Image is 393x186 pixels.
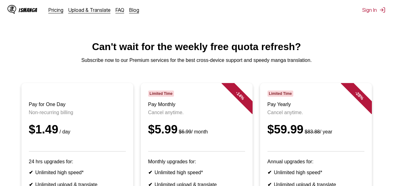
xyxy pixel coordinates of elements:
[19,7,37,13] div: IsManga
[48,7,63,13] a: Pricing
[29,170,126,175] li: Unlimited high speed*
[148,123,245,136] div: $5.99
[5,58,388,63] p: Subscribe now to our Premium services for the best cross-device support and speedy manga translat...
[148,170,245,175] li: Unlimited high speed*
[267,110,364,115] p: Cancel anytime.
[148,91,174,97] span: Limited Time
[148,159,245,165] p: Monthly upgrades for:
[7,5,16,14] img: IsManga Logo
[29,159,126,165] p: 24 hrs upgrades for:
[7,5,48,15] a: IsManga LogoIsManga
[267,170,364,175] li: Unlimited high speed*
[178,129,208,134] small: / month
[267,91,293,97] span: Limited Time
[362,7,386,13] button: Sign In
[305,129,320,134] s: $83.88
[148,102,245,107] h3: Pay Monthly
[68,7,111,13] a: Upload & Translate
[267,159,364,165] p: Annual upgrades for:
[29,123,126,136] div: $1.49
[148,170,152,175] b: ✔
[221,77,258,114] div: - 14 %
[5,41,388,53] h1: Can't wait for the weekly free quota refresh?
[379,7,386,13] img: Sign out
[267,123,364,136] div: $59.99
[58,129,71,134] small: / day
[29,170,33,175] b: ✔
[267,170,272,175] b: ✔
[340,77,378,114] div: - 28 %
[129,7,139,13] a: Blog
[29,102,126,107] h3: Pay for One Day
[304,129,332,134] small: / year
[179,129,191,134] s: $6.99
[267,102,364,107] h3: Pay Yearly
[29,110,126,115] p: Non-recurring billing
[148,110,245,115] p: Cancel anytime.
[116,7,124,13] a: FAQ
